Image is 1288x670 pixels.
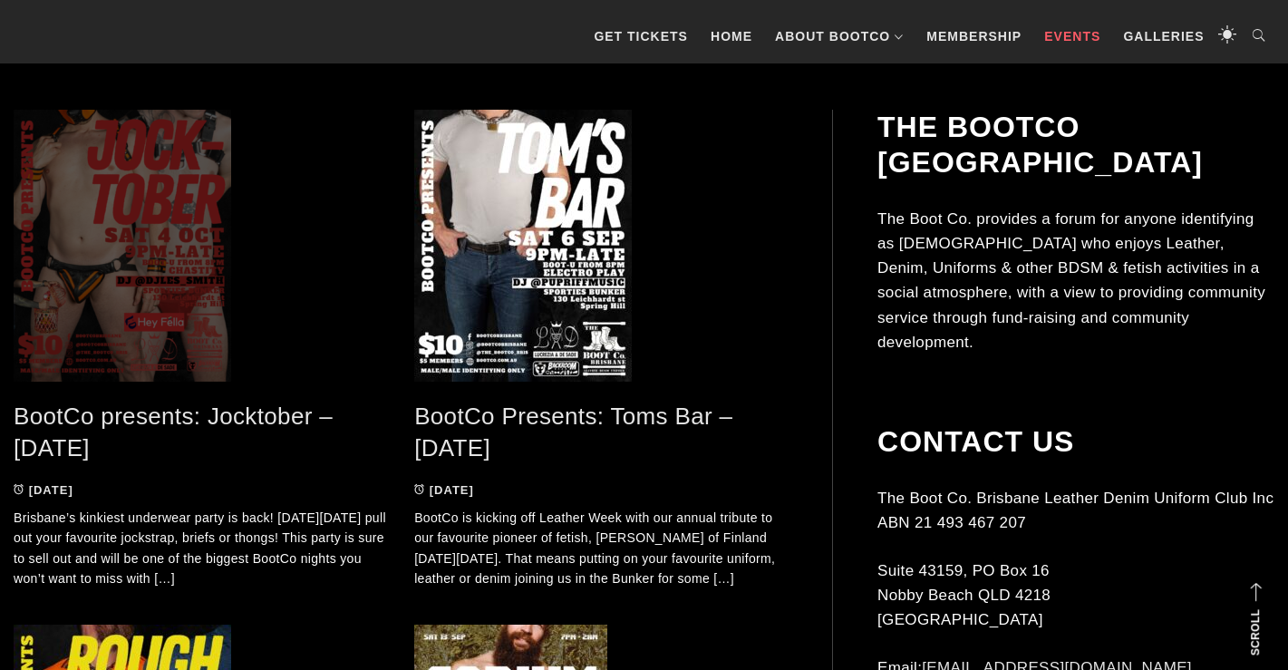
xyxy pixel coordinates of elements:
a: BootCo presents: Jocktober – [DATE] [14,403,333,461]
p: Brisbane’s kinkiest underwear party is back! [DATE][DATE] pull out your favourite jockstrap, brie... [14,508,387,589]
a: BootCo Presents: Toms Bar – [DATE] [414,403,732,461]
h2: The BootCo [GEOGRAPHIC_DATA] [877,110,1274,180]
a: Galleries [1114,9,1213,63]
a: Membership [917,9,1031,63]
a: Home [702,9,761,63]
time: [DATE] [430,483,474,497]
a: Events [1035,9,1109,63]
p: The Boot Co. Brisbane Leather Denim Uniform Club Inc ABN 21 493 467 207 [877,486,1274,535]
p: The Boot Co. provides a forum for anyone identifying as [DEMOGRAPHIC_DATA] who enjoys Leather, De... [877,207,1274,354]
h2: Contact Us [877,424,1274,459]
a: GET TICKETS [585,9,697,63]
p: Suite 43159, PO Box 16 Nobby Beach QLD 4218 [GEOGRAPHIC_DATA] [877,558,1274,633]
p: BootCo is kicking off Leather Week with our annual tribute to our favourite pioneer of fetish, [P... [414,508,788,589]
a: About BootCo [766,9,913,63]
a: [DATE] [414,483,474,497]
a: [DATE] [14,483,73,497]
strong: Scroll [1249,609,1262,655]
time: [DATE] [29,483,73,497]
